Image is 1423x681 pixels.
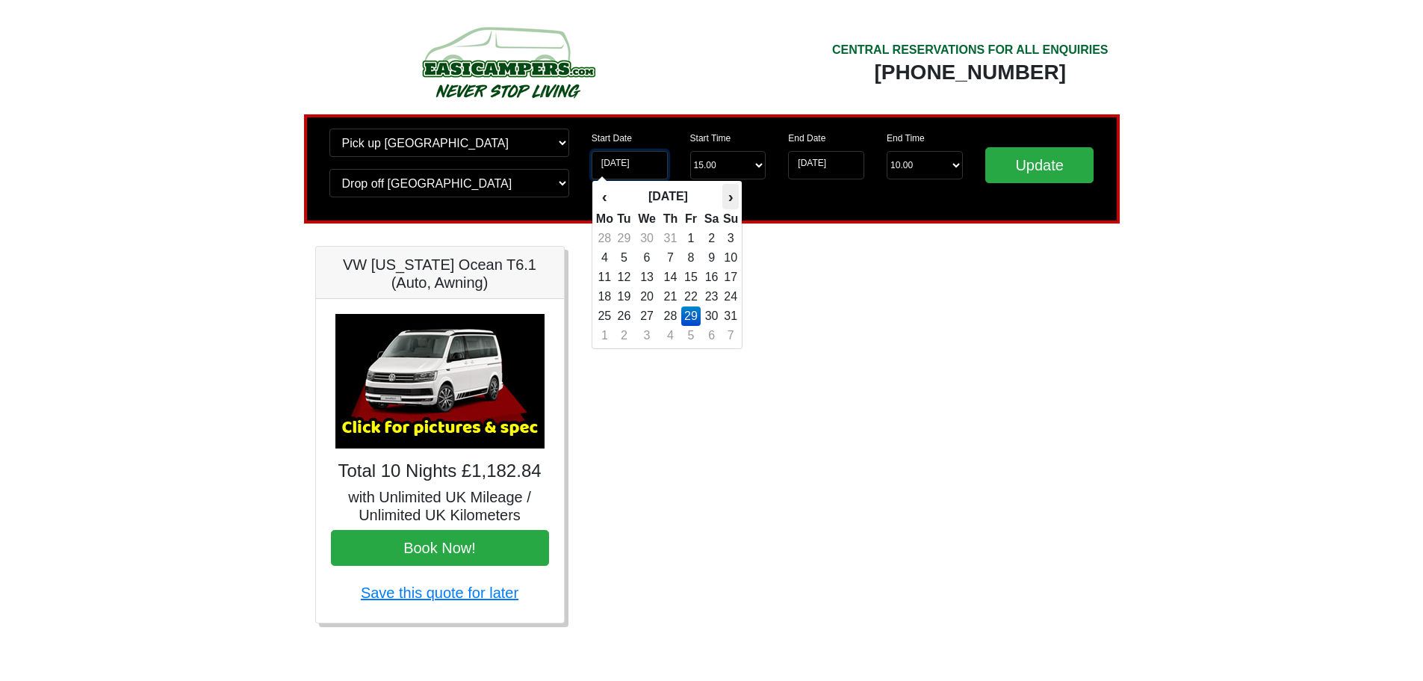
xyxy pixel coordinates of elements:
[722,326,739,345] td: 7
[788,132,825,145] label: End Date
[595,209,614,229] th: Mo
[634,326,660,345] td: 3
[832,59,1109,86] div: [PHONE_NUMBER]
[595,306,614,326] td: 25
[722,184,739,209] th: ›
[681,229,701,248] td: 1
[366,21,650,103] img: campers-checkout-logo.png
[660,326,681,345] td: 4
[660,248,681,268] td: 7
[660,268,681,287] td: 14
[660,306,681,326] td: 28
[701,326,722,345] td: 6
[595,248,614,268] td: 4
[331,256,549,292] h5: VW [US_STATE] Ocean T6.1 (Auto, Awning)
[595,326,614,345] td: 1
[690,132,731,145] label: Start Time
[331,488,549,524] h5: with Unlimited UK Mileage / Unlimited UK Kilometers
[701,209,722,229] th: Sa
[595,268,614,287] td: 11
[660,209,681,229] th: Th
[634,229,660,248] td: 30
[985,147,1094,183] input: Update
[614,326,634,345] td: 2
[634,248,660,268] td: 6
[634,268,660,287] td: 13
[722,209,739,229] th: Su
[361,585,518,601] a: Save this quote for later
[335,314,545,449] img: VW California Ocean T6.1 (Auto, Awning)
[614,248,634,268] td: 5
[722,306,739,326] td: 31
[887,132,925,145] label: End Time
[331,530,549,566] button: Book Now!
[681,248,701,268] td: 8
[634,209,660,229] th: We
[701,248,722,268] td: 9
[701,229,722,248] td: 2
[592,151,668,179] input: Start Date
[634,287,660,306] td: 20
[722,229,739,248] td: 3
[681,326,701,345] td: 5
[614,268,634,287] td: 12
[595,184,614,209] th: ‹
[614,209,634,229] th: Tu
[595,287,614,306] td: 18
[701,306,722,326] td: 30
[722,248,739,268] td: 10
[660,287,681,306] td: 21
[614,184,722,209] th: [DATE]
[595,229,614,248] td: 28
[832,41,1109,59] div: CENTRAL RESERVATIONS FOR ALL ENQUIRIES
[681,287,701,306] td: 22
[681,209,701,229] th: Fr
[614,306,634,326] td: 26
[614,229,634,248] td: 29
[634,306,660,326] td: 27
[722,287,739,306] td: 24
[681,306,701,326] td: 29
[722,268,739,287] td: 17
[701,268,722,287] td: 16
[660,229,681,248] td: 31
[614,287,634,306] td: 19
[331,460,549,482] h4: Total 10 Nights £1,182.84
[788,151,864,179] input: Return Date
[701,287,722,306] td: 23
[681,268,701,287] td: 15
[592,132,632,145] label: Start Date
